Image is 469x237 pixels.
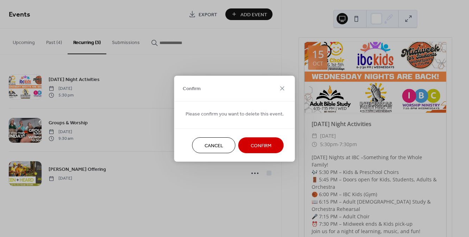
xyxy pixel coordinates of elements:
[186,110,284,118] span: Please confirm you want to delete this event.
[251,142,271,149] span: Confirm
[205,142,223,149] span: Cancel
[183,85,201,93] span: Confirm
[238,137,284,153] button: Confirm
[192,137,236,153] button: Cancel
